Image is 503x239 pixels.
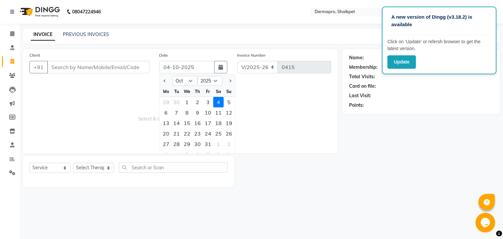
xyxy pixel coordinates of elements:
[192,97,203,107] div: Thursday, October 2, 2025
[161,139,171,149] div: 27
[192,149,203,160] div: 6
[213,139,224,149] div: Saturday, November 1, 2025
[224,97,234,107] div: 5
[192,86,203,97] div: Th
[29,52,40,58] label: Client
[213,97,224,107] div: 4
[161,118,171,128] div: Monday, October 13, 2025
[161,97,171,107] div: Monday, September 29, 2025
[224,139,234,149] div: Sunday, November 2, 2025
[349,54,364,61] div: Name:
[213,118,224,128] div: Saturday, October 18, 2025
[192,107,203,118] div: Thursday, October 9, 2025
[203,97,213,107] div: Friday, October 3, 2025
[349,102,364,109] div: Points:
[171,97,182,107] div: Tuesday, September 30, 2025
[173,76,197,86] select: Select month
[349,73,375,80] div: Total Visits:
[162,76,168,86] button: Previous month
[387,38,491,52] p: Click on ‘Update’ or refersh browser to get the latest version.
[161,118,171,128] div: 13
[213,86,224,97] div: Sa
[171,139,182,149] div: 28
[203,149,213,160] div: Friday, November 7, 2025
[161,107,171,118] div: 6
[213,139,224,149] div: 1
[213,149,224,160] div: 8
[224,97,234,107] div: Sunday, October 5, 2025
[203,128,213,139] div: 24
[224,128,234,139] div: Sunday, October 26, 2025
[159,52,168,58] label: Date
[171,107,182,118] div: 7
[213,118,224,128] div: 18
[224,149,234,160] div: Sunday, November 9, 2025
[349,92,371,99] div: Last Visit:
[161,107,171,118] div: Monday, October 6, 2025
[161,128,171,139] div: 20
[192,139,203,149] div: Thursday, October 30, 2025
[63,31,109,37] a: PREVIOUS INVOICES
[171,97,182,107] div: 30
[192,118,203,128] div: Thursday, October 16, 2025
[31,29,55,41] a: INVOICE
[192,118,203,128] div: 16
[349,64,378,71] div: Membership:
[203,118,213,128] div: 17
[182,128,192,139] div: 22
[119,162,228,173] input: Search or Scan
[161,149,171,160] div: 3
[224,118,234,128] div: Sunday, October 19, 2025
[213,107,224,118] div: 11
[213,128,224,139] div: Saturday, October 25, 2025
[203,118,213,128] div: Friday, October 17, 2025
[182,118,192,128] div: 15
[182,97,192,107] div: 1
[203,149,213,160] div: 7
[224,107,234,118] div: 12
[171,149,182,160] div: Tuesday, November 4, 2025
[203,128,213,139] div: Friday, October 24, 2025
[224,107,234,118] div: Sunday, October 12, 2025
[192,139,203,149] div: 30
[213,128,224,139] div: 25
[192,97,203,107] div: 2
[182,149,192,160] div: 5
[192,149,203,160] div: Thursday, November 6, 2025
[192,128,203,139] div: Thursday, October 23, 2025
[182,107,192,118] div: Wednesday, October 8, 2025
[182,97,192,107] div: Wednesday, October 1, 2025
[29,81,331,147] span: Select & add items from the list below
[171,118,182,128] div: Tuesday, October 14, 2025
[391,13,487,28] p: A new version of Dingg (v3.18.2) is available
[171,149,182,160] div: 4
[349,83,376,90] div: Card on file:
[182,86,192,97] div: We
[182,118,192,128] div: Wednesday, October 15, 2025
[182,139,192,149] div: 29
[213,107,224,118] div: Saturday, October 11, 2025
[171,128,182,139] div: 21
[47,61,149,73] input: Search by Name/Mobile/Email/Code
[203,107,213,118] div: 10
[227,76,233,86] button: Next month
[203,86,213,97] div: Fr
[387,55,416,69] button: Update
[161,139,171,149] div: Monday, October 27, 2025
[203,107,213,118] div: Friday, October 10, 2025
[213,97,224,107] div: Saturday, October 4, 2025
[224,128,234,139] div: 26
[171,128,182,139] div: Tuesday, October 21, 2025
[224,139,234,149] div: 2
[192,107,203,118] div: 9
[224,118,234,128] div: 19
[29,61,48,73] button: +91
[182,149,192,160] div: Wednesday, November 5, 2025
[197,76,222,86] select: Select year
[161,97,171,107] div: 29
[182,139,192,149] div: Wednesday, October 29, 2025
[171,118,182,128] div: 14
[161,149,171,160] div: Monday, November 3, 2025
[213,149,224,160] div: Saturday, November 8, 2025
[182,107,192,118] div: 8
